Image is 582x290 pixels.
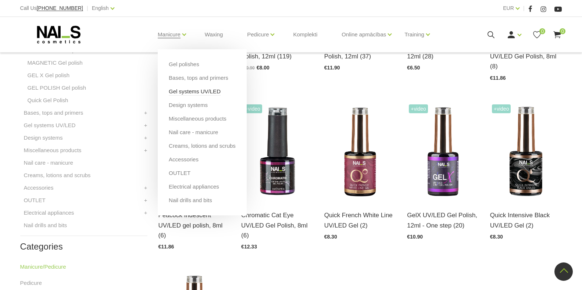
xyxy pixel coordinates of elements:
[324,210,396,230] a: Quick French White Line UV/LED Gel (2)
[20,4,83,13] div: Call Us
[20,279,42,287] a: Pedicure
[490,103,562,201] img: Quick Intensive Black - highly pigmented black gel polish.* Even coverage in 1 coat without strea...
[324,65,340,71] span: €11.90
[407,234,423,240] span: €10.90
[20,262,66,271] a: Manicure/Pedicure
[241,210,313,240] a: Chromatic Cat Eye UV/LED Gel Polish, 8ml (6)
[287,17,323,52] a: Komplekti
[144,183,147,192] a: +
[158,210,231,240] a: Peacock Iridescent UV/LED gel polish, 8ml (6)
[404,20,424,49] a: Training
[169,155,199,164] a: Accessories
[490,42,562,72] a: Galactic 12D Cat Eye UV/LED Gel Polish, 8ml (8)
[243,104,262,113] span: +Video
[37,6,83,11] a: [PHONE_NUMBER]
[247,20,269,49] a: Pedicure
[24,146,82,155] a: Miscellaneous products
[28,96,68,105] a: Quick Gel Polish
[92,4,109,12] a: English
[407,103,479,201] img: 3 in 1: base coat, gel polish, top coat (for fragile nails, it is recommended to use an additiona...
[24,121,76,130] a: Gel systems UV/LED
[169,101,208,109] a: Design systems
[24,171,91,180] a: Creams, lotions and scrubs
[20,242,147,251] h2: Categories
[24,208,74,217] a: Electrical appliances
[144,133,147,142] a: +
[169,115,226,123] a: Miscellaneous products
[169,196,212,204] a: Nail drills and bits
[169,74,228,82] a: Bases, tops and primers
[144,146,147,155] a: +
[24,133,63,142] a: Design systems
[24,108,83,117] a: Bases, tops and primers
[241,103,313,201] img: Magnetic gel polish with small reflective chrome particles. A pronounced 4D effect, excellent dur...
[24,183,54,192] a: Accessories
[158,20,181,49] a: Manicure
[241,65,255,71] span: €10.90
[241,244,257,250] span: €12.33
[24,196,46,205] a: OUTLET
[492,104,511,113] span: +Video
[503,4,514,12] a: EUR
[169,169,190,177] a: OUTLET
[407,210,479,230] a: GelX UV/LED Gel Polish, 12ml - One step (20)
[407,65,420,71] span: €6.50
[169,60,199,68] a: Gel polishes
[199,17,229,52] a: Waxing
[523,4,525,13] span: |
[490,75,506,81] span: €11.86
[532,30,542,39] a: 0
[158,244,174,250] span: €11.86
[324,103,396,201] img: Quick French White Line - specially developed pigmented white gel polish for a perfect French man...
[553,30,562,39] a: 0
[409,104,428,113] span: +Video
[24,221,67,230] a: Nail drills and bits
[28,58,83,67] a: MAGNETIC Gel polish
[169,128,218,136] a: Nail care - manicure
[560,28,565,34] span: 0
[342,20,386,49] a: Online apmācības
[539,28,545,34] span: 0
[257,65,269,71] span: €8.00
[28,71,70,80] a: GEL X Gel polish
[169,183,219,191] a: Electrical appliances
[28,83,86,92] a: GEL POLISH Gel polish
[490,234,503,240] span: €8.30
[324,234,337,240] span: €8.30
[169,87,221,96] a: Gel systems UV/LED
[24,158,73,167] a: Nail care - manicure
[144,208,147,217] a: +
[169,142,236,150] a: Creams, lotions and scrubs
[87,4,88,13] span: |
[144,196,147,205] a: +
[37,5,83,11] span: [PHONE_NUMBER]
[490,210,562,230] a: Quick Intensive Black UV/LED Gel (2)
[144,108,147,117] a: +
[144,121,147,130] a: +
